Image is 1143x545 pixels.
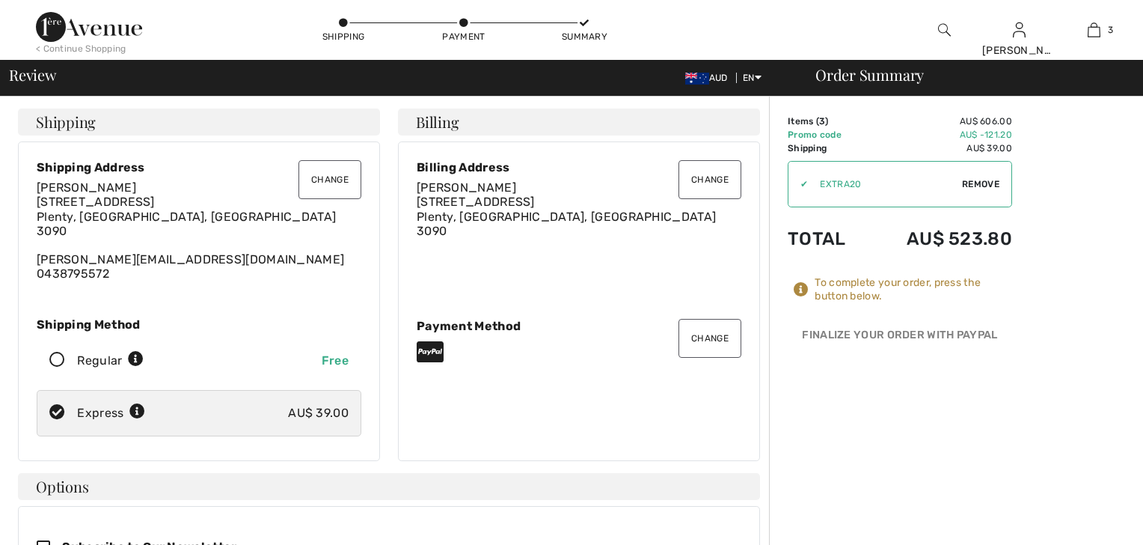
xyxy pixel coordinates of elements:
[678,319,741,358] button: Change
[678,160,741,199] button: Change
[1013,21,1026,39] img: My Info
[36,115,96,130] span: Shipping
[36,42,126,55] div: < Continue Shopping
[441,30,486,43] div: Payment
[37,180,136,195] span: [PERSON_NAME]
[18,473,760,500] h4: Options
[788,350,1012,383] iframe: PayPal
[815,276,1012,303] div: To complete your order, press the button below.
[9,67,56,82] span: Review
[1047,500,1128,538] iframe: Opens a widget where you can find more information
[867,141,1012,155] td: AU$ 39.00
[298,160,361,199] button: Change
[743,73,762,83] span: EN
[788,128,867,141] td: Promo code
[788,327,1012,350] div: Finalize Your Order with PayPal
[867,128,1012,141] td: AU$ -121.20
[77,352,144,370] div: Regular
[417,319,741,333] div: Payment Method
[417,195,716,237] span: [STREET_ADDRESS] Plenty, [GEOGRAPHIC_DATA], [GEOGRAPHIC_DATA] 3090
[77,404,145,422] div: Express
[562,30,607,43] div: Summary
[1108,23,1113,37] span: 3
[819,116,825,127] span: 3
[1057,21,1130,39] a: 3
[788,213,867,264] td: Total
[1088,21,1100,39] img: My Bag
[37,317,361,332] div: Shipping Method
[1013,22,1026,37] a: Sign In
[788,141,867,155] td: Shipping
[321,30,366,43] div: Shipping
[982,43,1055,58] div: [PERSON_NAME]
[685,73,709,85] img: Australian Dollar
[938,21,951,39] img: search the website
[417,180,516,195] span: [PERSON_NAME]
[962,177,999,191] span: Remove
[37,195,336,237] span: [STREET_ADDRESS] Plenty, [GEOGRAPHIC_DATA], [GEOGRAPHIC_DATA] 3090
[867,115,1012,128] td: AU$ 606.00
[788,115,867,128] td: Items ( )
[322,353,349,368] span: Free
[797,67,1134,82] div: Order Summary
[788,177,808,191] div: ✔
[685,73,734,83] span: AUD
[288,404,349,422] div: AU$ 39.00
[36,12,142,42] img: 1ère Avenue
[37,160,361,174] div: Shipping Address
[416,115,459,130] span: Billing
[867,213,1012,264] td: AU$ 523.80
[37,180,361,281] div: [PERSON_NAME][EMAIL_ADDRESS][DOMAIN_NAME] 0438795572
[808,162,962,207] input: Promo code
[417,160,741,174] div: Billing Address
